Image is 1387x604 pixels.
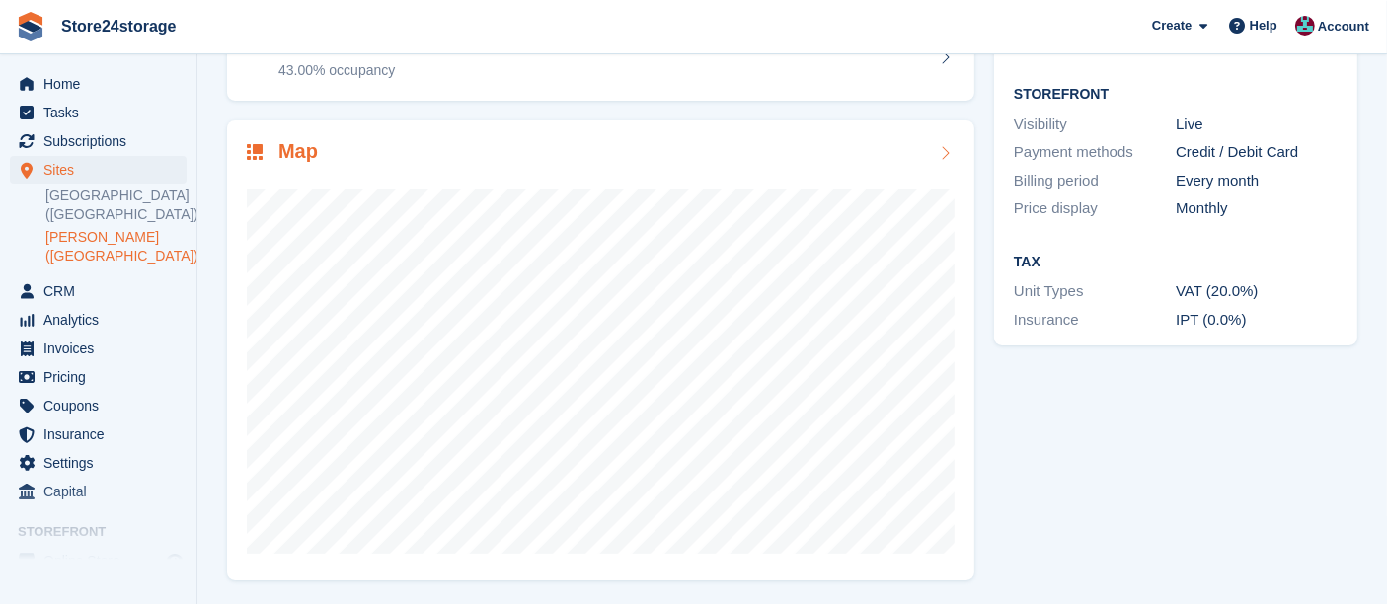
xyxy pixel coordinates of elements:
[1152,16,1192,36] span: Create
[10,99,187,126] a: menu
[1176,309,1338,332] div: IPT (0.0%)
[16,12,45,41] img: stora-icon-8386f47178a22dfd0bd8f6a31ec36ba5ce8667c1dd55bd0f319d3a0aa187defe.svg
[43,99,162,126] span: Tasks
[10,306,187,334] a: menu
[45,228,187,265] a: [PERSON_NAME] ([GEOGRAPHIC_DATA])
[10,156,187,184] a: menu
[10,478,187,505] a: menu
[278,60,395,81] div: 43.00% occupancy
[53,10,185,42] a: Store24storage
[10,335,187,362] a: menu
[1014,255,1338,270] h2: Tax
[10,449,187,477] a: menu
[1014,197,1176,220] div: Price display
[247,144,263,160] img: map-icn-33ee37083ee616e46c38cad1a60f524a97daa1e2b2c8c0bc3eb3415660979fc1.svg
[163,549,187,572] a: Preview store
[1014,113,1176,136] div: Visibility
[10,363,187,391] a: menu
[1014,280,1176,303] div: Unit Types
[1176,141,1338,164] div: Credit / Debit Card
[18,522,196,542] span: Storefront
[278,140,318,163] h2: Map
[43,547,162,574] span: Online Store
[1250,16,1277,36] span: Help
[10,392,187,419] a: menu
[43,363,162,391] span: Pricing
[43,392,162,419] span: Coupons
[227,120,974,580] a: Map
[10,420,187,448] a: menu
[1014,170,1176,192] div: Billing period
[43,335,162,362] span: Invoices
[43,156,162,184] span: Sites
[227,14,974,101] a: Units 43.00% occupancy
[43,277,162,305] span: CRM
[1176,170,1338,192] div: Every month
[10,277,187,305] a: menu
[43,449,162,477] span: Settings
[43,127,162,155] span: Subscriptions
[1176,197,1338,220] div: Monthly
[1176,280,1338,303] div: VAT (20.0%)
[43,478,162,505] span: Capital
[43,70,162,98] span: Home
[45,187,187,224] a: [GEOGRAPHIC_DATA] ([GEOGRAPHIC_DATA])
[43,420,162,448] span: Insurance
[1318,17,1369,37] span: Account
[43,306,162,334] span: Analytics
[1014,87,1338,103] h2: Storefront
[10,127,187,155] a: menu
[1014,141,1176,164] div: Payment methods
[10,547,187,574] a: menu
[1176,113,1338,136] div: Live
[10,70,187,98] a: menu
[1295,16,1315,36] img: George
[1014,309,1176,332] div: Insurance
